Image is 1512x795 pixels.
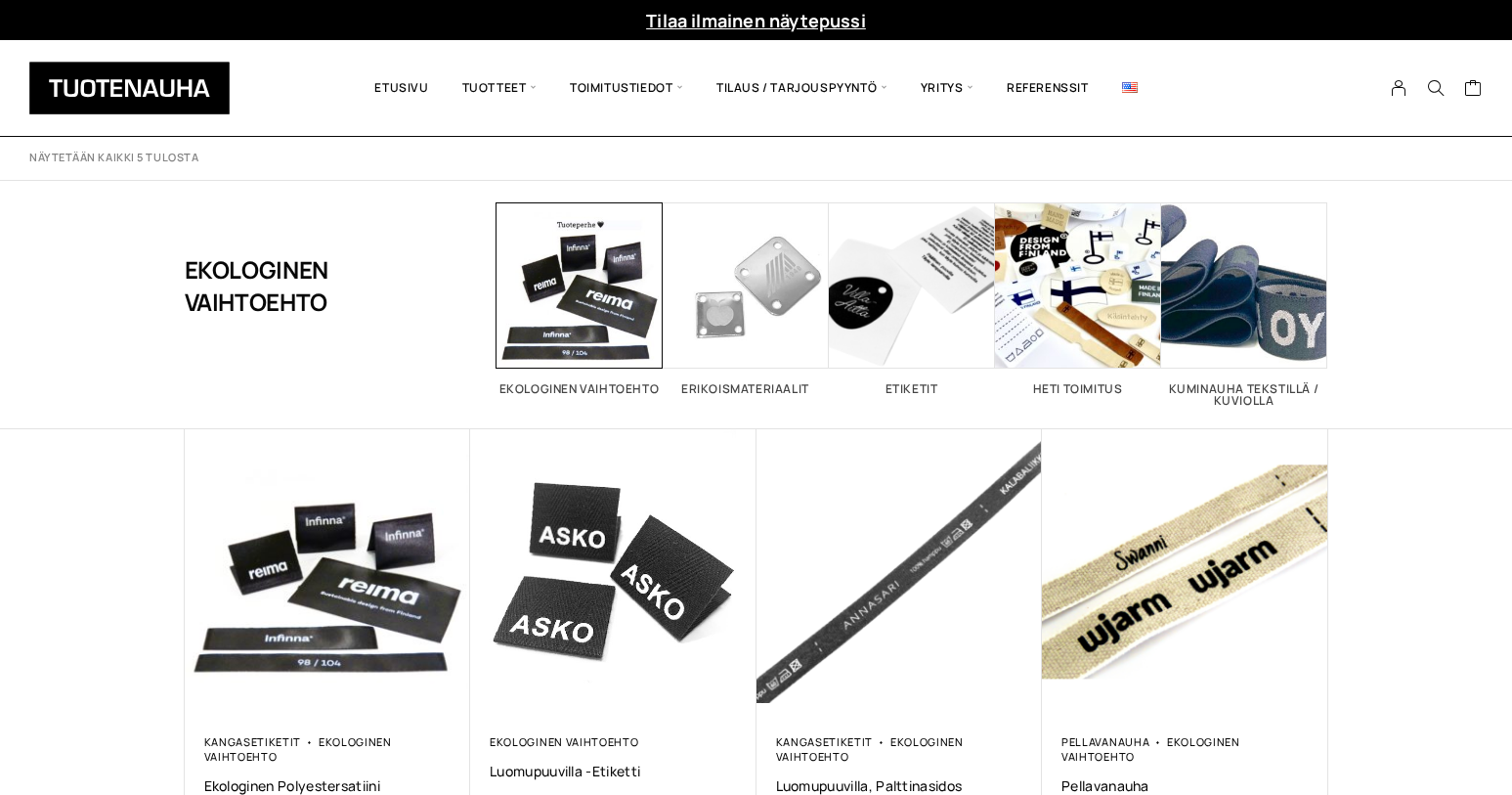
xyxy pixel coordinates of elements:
span: Tilaus / Tarjouspyyntö [700,55,904,121]
a: Luomupuuvilla -etiketti [490,762,737,780]
a: Referenssit [990,55,1105,121]
a: Etusivu [358,55,445,121]
a: Kangasetiketit [204,734,302,749]
a: Kangasetiketit [776,734,874,749]
p: Näytetään kaikki 5 tulosta [29,151,198,165]
span: Toimitustiedot [553,55,700,121]
a: Visit product category Heti toimitus [995,202,1161,395]
a: Tilaa ilmainen näytepussi [646,9,866,32]
img: English [1122,82,1138,93]
img: Tuotenauha Oy [29,62,230,114]
span: Tuotteet [446,55,553,121]
a: Ekologinen vaihtoehto [490,734,638,749]
h2: Erikoismateriaalit [663,383,829,395]
a: Visit product category Ekologinen vaihtoehto [497,202,663,395]
a: Cart [1464,78,1483,102]
a: Pellavanauha [1061,776,1309,795]
a: My Account [1380,79,1418,97]
a: Pellavanauha [1061,734,1149,749]
a: Ekologinen vaihtoehto [776,734,964,764]
a: Visit product category Etiketit [829,202,995,395]
a: Ekologinen polyestersatiini [204,776,452,795]
a: Visit product category Erikoismateriaalit [663,202,829,395]
span: Yritys [904,55,990,121]
a: Luomupuuvilla, palttinasidos [776,776,1023,795]
a: Ekologinen vaihtoehto [1061,734,1240,764]
h2: Ekologinen vaihtoehto [497,383,663,395]
h2: Etiketit [829,383,995,395]
a: Ekologinen vaihtoehto [204,734,392,764]
h2: Kuminauha tekstillä / kuviolla [1161,383,1327,407]
h1: Ekologinen vaihtoehto [185,202,399,369]
button: Search [1417,79,1454,97]
h2: Heti toimitus [995,383,1161,395]
a: Visit product category Kuminauha tekstillä / kuviolla [1161,202,1327,407]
